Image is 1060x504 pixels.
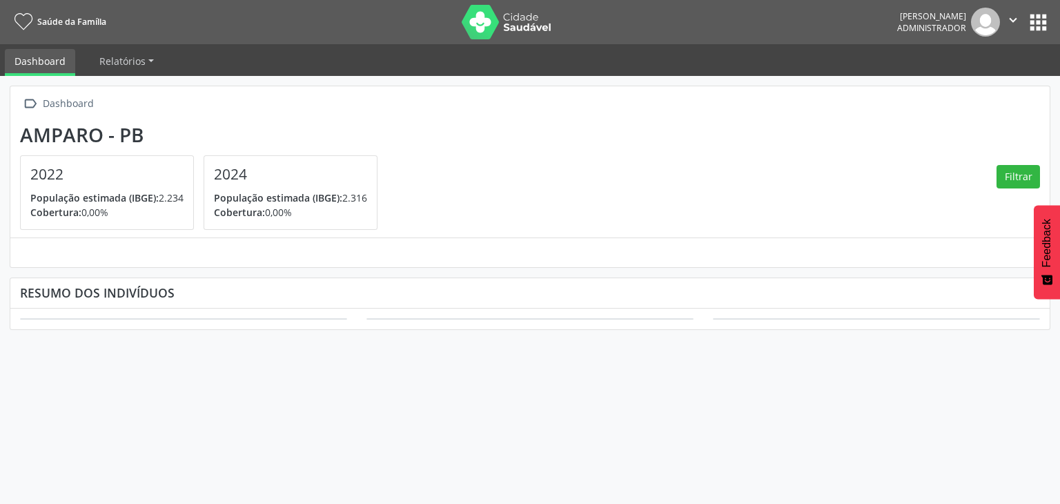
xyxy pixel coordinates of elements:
button:  [1000,8,1026,37]
button: Feedback - Mostrar pesquisa [1034,205,1060,299]
button: Filtrar [997,165,1040,188]
span: População estimada (IBGE): [30,191,159,204]
div: Resumo dos indivíduos [20,285,1040,300]
span: Saúde da Família [37,16,106,28]
p: 0,00% [214,205,367,220]
div: [PERSON_NAME] [897,10,966,22]
span: População estimada (IBGE): [214,191,342,204]
p: 0,00% [30,205,184,220]
a:  Dashboard [20,94,96,114]
p: 2.234 [30,191,184,205]
h4: 2022 [30,166,184,183]
a: Saúde da Família [10,10,106,33]
i:  [1005,12,1021,28]
p: 2.316 [214,191,367,205]
a: Relatórios [90,49,164,73]
a: Dashboard [5,49,75,76]
h4: 2024 [214,166,367,183]
span: Relatórios [99,55,146,68]
i:  [20,94,40,114]
span: Administrador [897,22,966,34]
button: apps [1026,10,1050,35]
img: img [971,8,1000,37]
div: Dashboard [40,94,96,114]
div: Amparo - PB [20,124,387,146]
span: Cobertura: [214,206,265,219]
span: Feedback [1041,219,1053,267]
span: Cobertura: [30,206,81,219]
